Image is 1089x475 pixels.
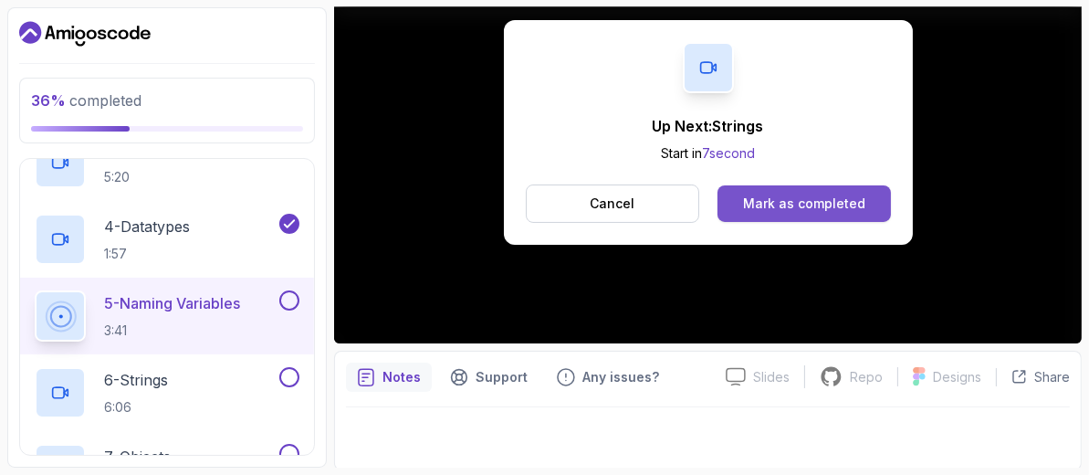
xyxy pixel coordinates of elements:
p: Cancel [590,195,634,213]
p: Start in [653,144,764,163]
div: Mark as completed [743,195,865,213]
button: notes button [346,363,432,392]
p: 1:57 [104,245,190,263]
p: 6:06 [104,398,168,417]
button: 3-Variables5:20 [35,137,299,188]
button: Share [996,368,1070,386]
p: 3:41 [104,322,240,340]
p: 7 - Objects [104,446,171,468]
p: Any issues? [582,368,659,386]
span: 36 % [31,91,66,110]
p: Support [476,368,528,386]
p: Repo [850,368,883,386]
button: Mark as completed [717,185,890,222]
button: 5-Naming Variables3:41 [35,290,299,342]
button: Cancel [526,185,700,223]
button: Support button [439,363,539,392]
button: 6-Strings6:06 [35,367,299,418]
span: 7 second [702,145,755,161]
p: Up Next: Strings [653,115,764,137]
p: 4 - Datatypes [104,216,190,237]
button: 4-Datatypes1:57 [35,214,299,265]
p: Notes [382,368,421,386]
p: 6 - Strings [104,369,168,391]
a: Dashboard [19,19,151,48]
p: 5:20 [104,168,181,186]
p: Slides [753,368,790,386]
p: Share [1034,368,1070,386]
p: 5 - Naming Variables [104,292,240,314]
button: Feedback button [546,363,670,392]
span: completed [31,91,141,110]
p: Designs [933,368,981,386]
